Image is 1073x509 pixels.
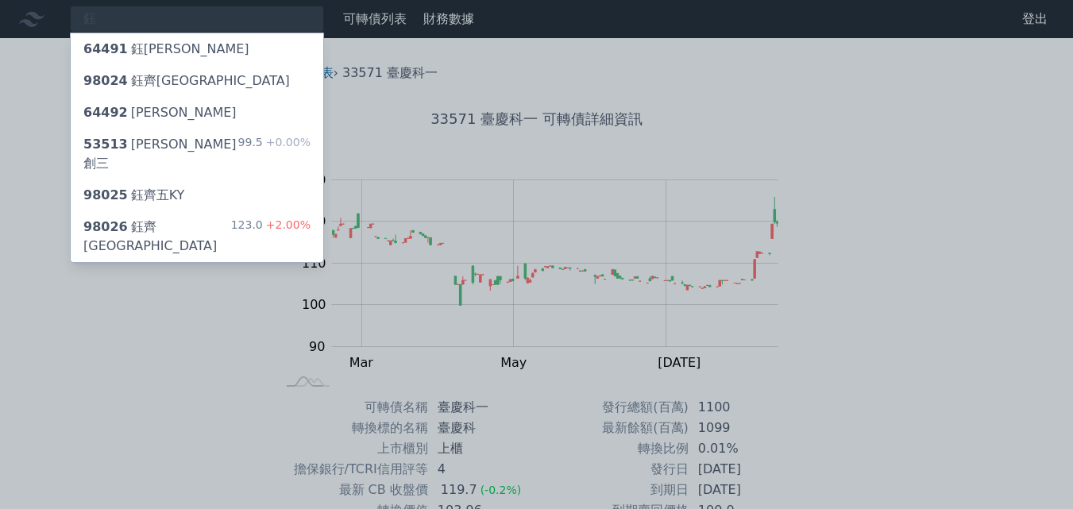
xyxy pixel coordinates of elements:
a: 64492[PERSON_NAME] [71,97,323,129]
span: 53513 [83,137,128,152]
a: 64491鈺[PERSON_NAME] [71,33,323,65]
div: [PERSON_NAME]創三 [83,135,238,173]
a: 98024鈺齊[GEOGRAPHIC_DATA] [71,65,323,97]
span: +2.00% [263,218,311,231]
div: 99.5 [238,135,311,173]
a: 53513[PERSON_NAME]創三 99.5+0.00% [71,129,323,179]
a: 98026鈺齊[GEOGRAPHIC_DATA] 123.0+2.00% [71,211,323,262]
span: 98025 [83,187,128,202]
a: 98025鈺齊五KY [71,179,323,211]
div: 鈺[PERSON_NAME] [83,40,249,59]
div: 鈺齊五KY [83,186,184,205]
div: [PERSON_NAME] [83,103,237,122]
div: 鈺齊[GEOGRAPHIC_DATA] [83,218,231,256]
span: 64491 [83,41,128,56]
span: 98026 [83,219,128,234]
span: +0.00% [263,136,311,148]
div: 123.0 [231,218,311,256]
span: 98024 [83,73,128,88]
span: 64492 [83,105,128,120]
div: 鈺齊[GEOGRAPHIC_DATA] [83,71,290,91]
